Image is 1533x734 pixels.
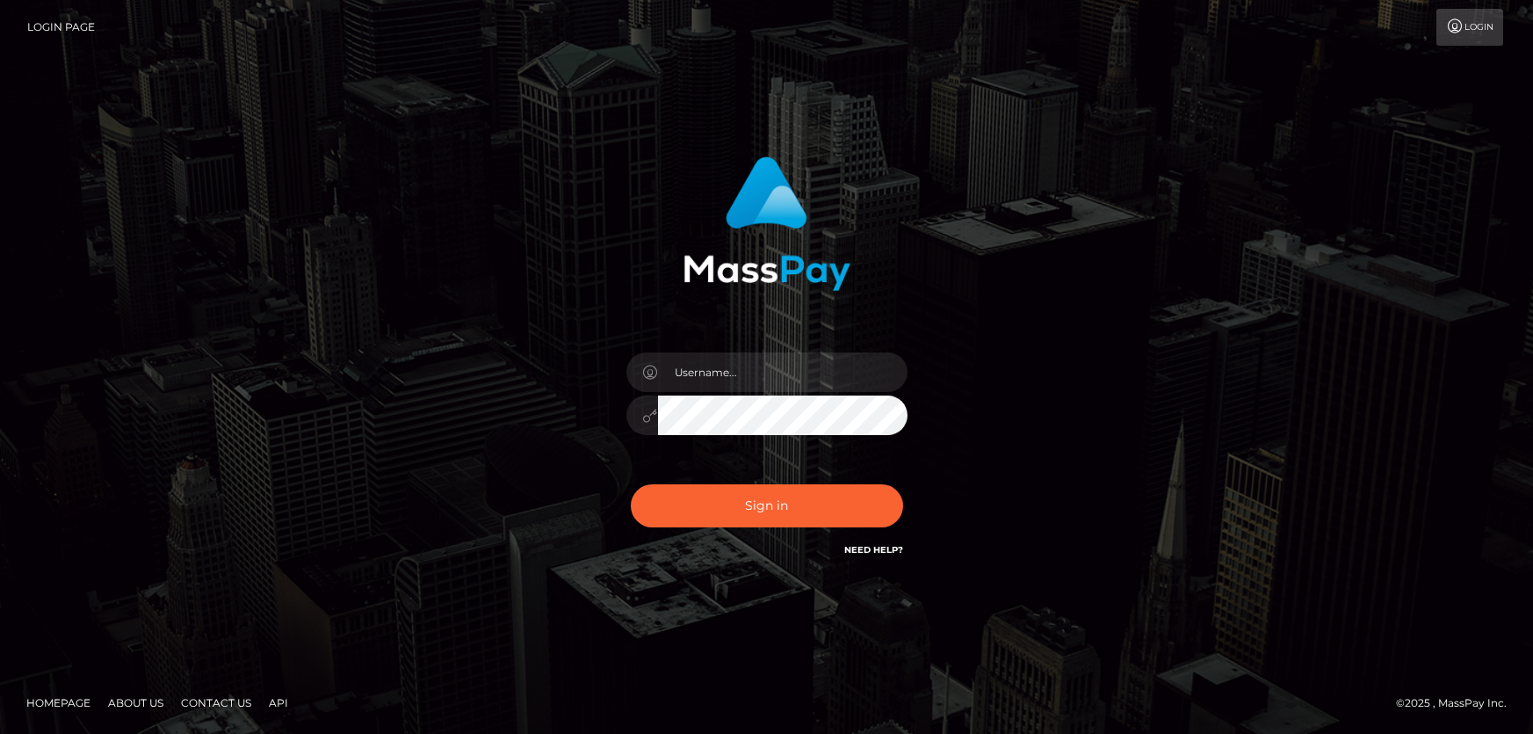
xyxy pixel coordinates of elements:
a: Homepage [19,689,98,716]
a: Need Help? [844,544,903,556]
a: Contact Us [174,689,258,716]
button: Sign in [631,484,903,527]
a: API [262,689,295,716]
a: Login Page [27,9,95,46]
img: MassPay Login [683,156,850,291]
input: Username... [658,352,908,392]
a: Login [1436,9,1503,46]
a: About Us [101,689,170,716]
div: © 2025 , MassPay Inc. [1396,694,1520,713]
